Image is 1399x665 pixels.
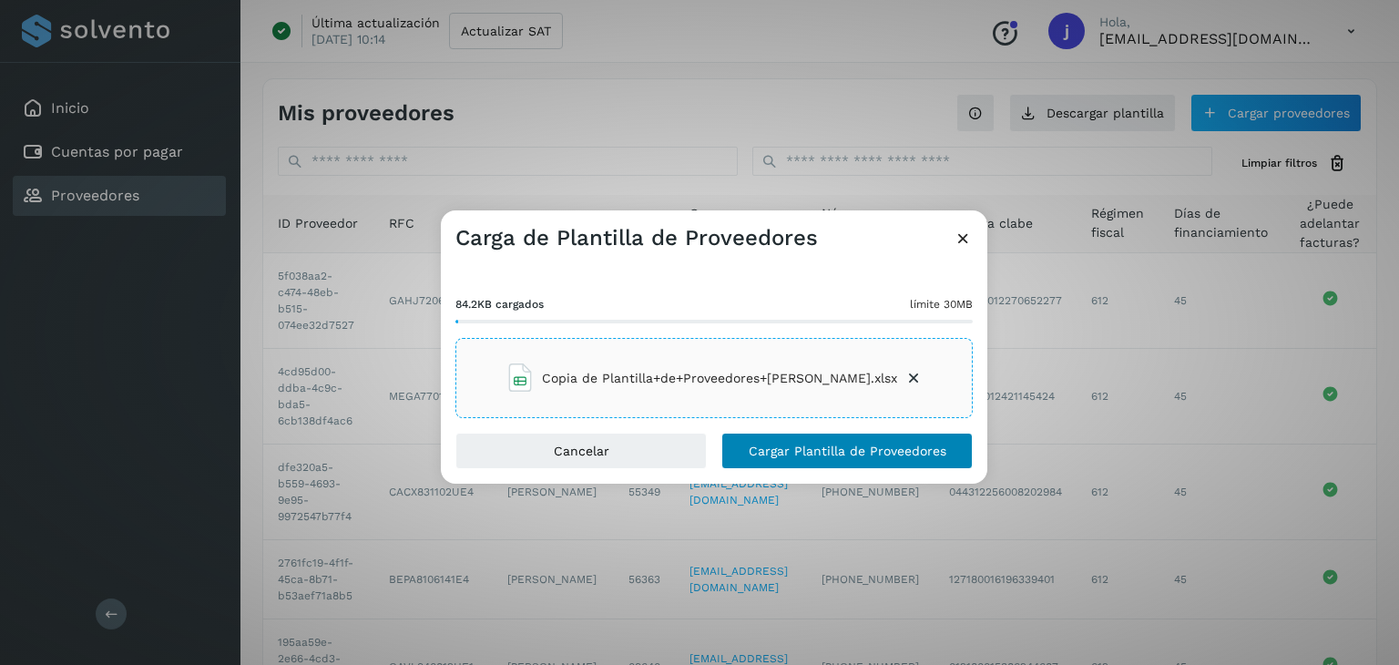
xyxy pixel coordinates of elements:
[749,445,946,457] span: Cargar Plantilla de Proveedores
[455,296,544,312] span: 84.2KB cargados
[455,225,818,251] h3: Carga de Plantilla de Proveedores
[910,296,973,312] span: límite 30MB
[542,369,897,388] span: Copia de Plantilla+de+Proveedores+[PERSON_NAME].xlsx
[554,445,609,457] span: Cancelar
[721,433,973,469] button: Cargar Plantilla de Proveedores
[455,433,707,469] button: Cancelar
